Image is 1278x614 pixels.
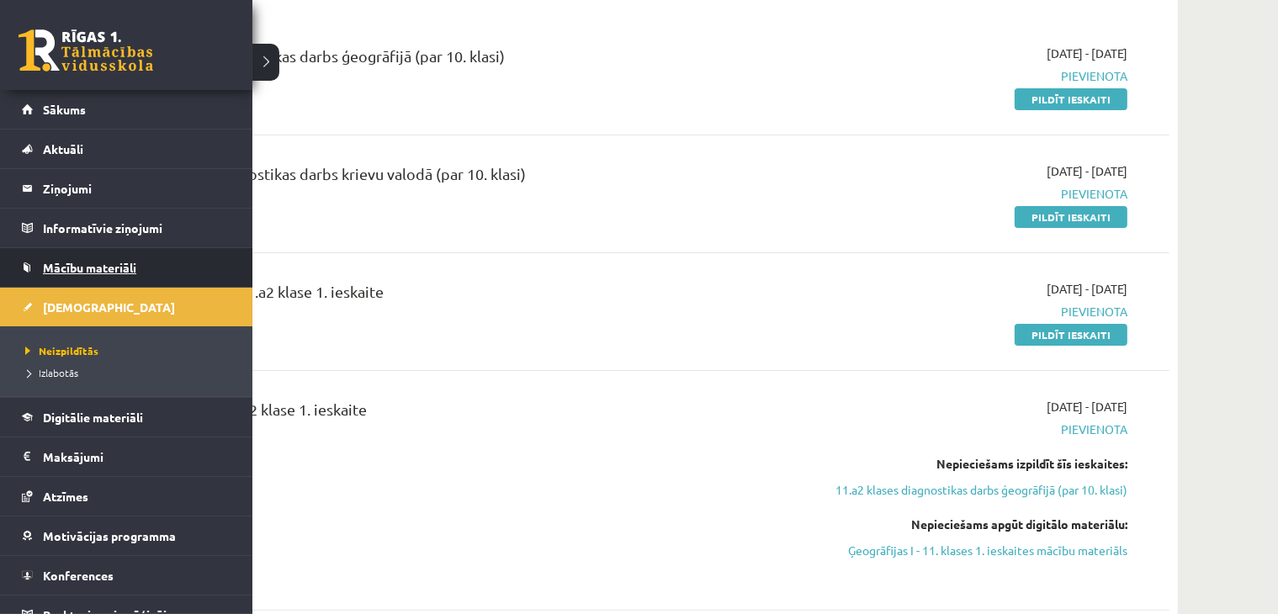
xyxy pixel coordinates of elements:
[21,365,236,380] a: Izlabotās
[126,398,785,429] div: Ģeogrāfija JK 11.a2 klase 1. ieskaite
[43,102,86,117] span: Sākums
[43,410,143,425] span: Digitālie materiāli
[19,29,153,71] a: Rīgas 1. Tālmācības vidusskola
[22,556,231,595] a: Konferences
[43,209,231,247] legend: Informatīvie ziņojumi
[43,568,114,583] span: Konferences
[22,477,231,516] a: Atzīmes
[810,67,1127,85] span: Pievienota
[1047,162,1127,180] span: [DATE] - [DATE]
[22,90,231,129] a: Sākums
[1015,88,1127,110] a: Pildīt ieskaiti
[22,437,231,476] a: Maksājumi
[126,45,785,76] div: 11.a2 klases diagnostikas darbs ģeogrāfijā (par 10. klasi)
[1047,45,1127,62] span: [DATE] - [DATE]
[810,542,1127,559] a: Ģeogrāfijas I - 11. klases 1. ieskaites mācību materiāls
[810,421,1127,438] span: Pievienota
[810,481,1127,499] a: 11.a2 klases diagnostikas darbs ģeogrāfijā (par 10. klasi)
[43,141,83,156] span: Aktuāli
[43,299,175,315] span: [DEMOGRAPHIC_DATA]
[21,344,98,357] span: Neizpildītās
[1047,280,1127,298] span: [DATE] - [DATE]
[126,162,785,193] div: 11.a2 klases diagnostikas darbs krievu valodā (par 10. klasi)
[810,185,1127,203] span: Pievienota
[43,169,231,208] legend: Ziņojumi
[1015,206,1127,228] a: Pildīt ieskaiti
[43,260,136,275] span: Mācību materiāli
[1047,398,1127,416] span: [DATE] - [DATE]
[22,398,231,437] a: Digitālie materiāli
[43,489,88,504] span: Atzīmes
[22,209,231,247] a: Informatīvie ziņojumi
[21,366,78,379] span: Izlabotās
[22,288,231,326] a: [DEMOGRAPHIC_DATA]
[22,248,231,287] a: Mācību materiāli
[810,455,1127,473] div: Nepieciešams izpildīt šīs ieskaites:
[22,130,231,168] a: Aktuāli
[1015,324,1127,346] a: Pildīt ieskaiti
[22,516,231,555] a: Motivācijas programma
[810,516,1127,533] div: Nepieciešams apgūt digitālo materiālu:
[810,303,1127,320] span: Pievienota
[22,169,231,208] a: Ziņojumi
[43,437,231,476] legend: Maksājumi
[126,280,785,311] div: Angļu valoda JK 11.a2 klase 1. ieskaite
[21,343,236,358] a: Neizpildītās
[43,528,176,543] span: Motivācijas programma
